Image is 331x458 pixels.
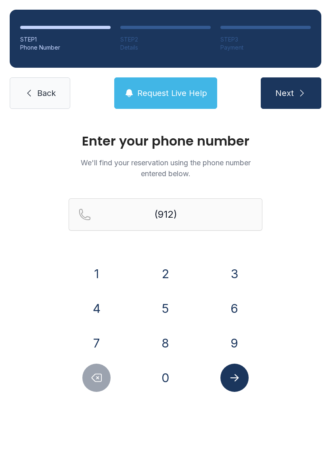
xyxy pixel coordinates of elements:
div: Payment [220,44,311,52]
button: Delete number [82,364,111,392]
button: 0 [151,364,180,392]
div: STEP 3 [220,35,311,44]
button: 3 [220,260,249,288]
button: 8 [151,329,180,357]
button: 6 [220,294,249,323]
h1: Enter your phone number [69,135,262,148]
input: Reservation phone number [69,198,262,231]
button: 9 [220,329,249,357]
div: STEP 1 [20,35,111,44]
span: Next [275,87,294,99]
div: Details [120,44,211,52]
div: STEP 2 [120,35,211,44]
button: 4 [82,294,111,323]
button: 5 [151,294,180,323]
button: 2 [151,260,180,288]
button: Submit lookup form [220,364,249,392]
span: Request Live Help [137,87,207,99]
div: Phone Number [20,44,111,52]
button: 1 [82,260,111,288]
button: 7 [82,329,111,357]
span: Back [37,87,56,99]
p: We'll find your reservation using the phone number entered below. [69,157,262,179]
